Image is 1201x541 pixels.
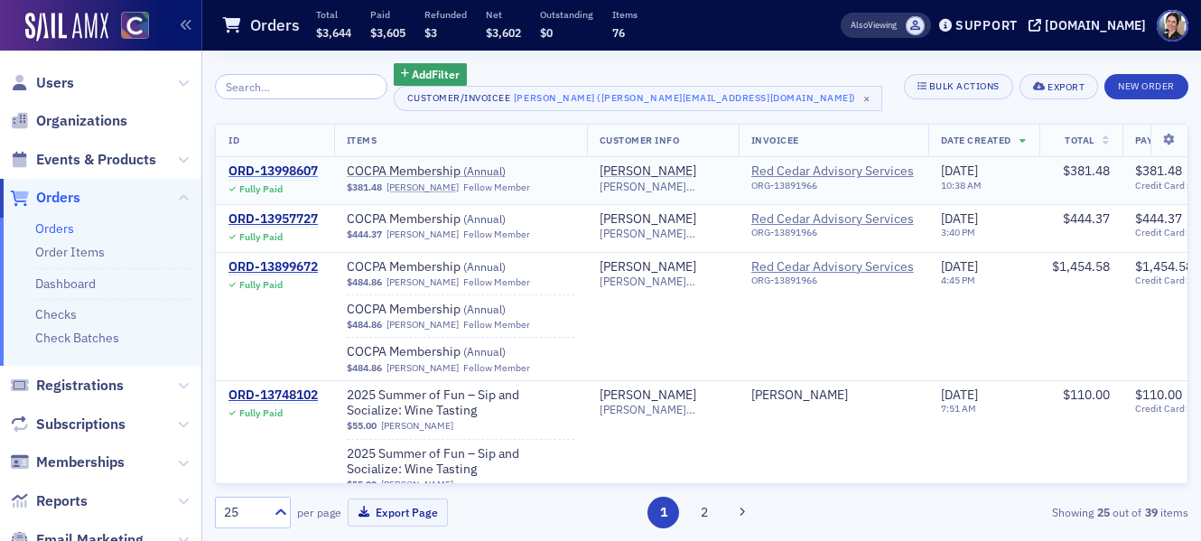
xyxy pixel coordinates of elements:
a: Users [10,73,74,93]
span: Registrations [36,376,124,396]
div: Fully Paid [239,183,283,195]
strong: 39 [1141,504,1160,520]
span: $3,605 [370,25,405,40]
span: [PERSON_NAME][EMAIL_ADDRESS][DOMAIN_NAME] [600,275,726,288]
span: × [859,90,875,107]
strong: 25 [1094,504,1113,520]
span: Items [347,134,377,146]
span: $484.86 [347,319,382,331]
div: Support [955,17,1018,33]
span: COCPA Membership [347,302,574,318]
div: [DOMAIN_NAME] [1045,17,1146,33]
a: 2025 Summer of Fun – Sip and Socialize: Wine Tasting [347,387,574,419]
span: ( Annual ) [463,259,506,274]
time: 4:45 PM [941,274,975,286]
span: Date Created [941,134,1011,146]
span: $484.86 [347,362,382,374]
div: [PERSON_NAME] [600,211,696,228]
time: 10:38 AM [941,179,982,191]
div: Fellow Member [463,362,530,374]
span: $444.37 [1135,210,1182,227]
a: New Order [1104,77,1188,93]
div: [PERSON_NAME] [600,259,696,275]
span: [DATE] [941,387,978,403]
span: $1,454.58 [1052,258,1110,275]
div: Fellow Member [463,319,530,331]
a: Red Cedar Advisory Services [751,259,916,275]
span: $3,644 [316,25,351,40]
a: COCPA Membership (Annual) [347,211,574,228]
a: [PERSON_NAME] [381,479,453,490]
span: Reports [36,491,88,511]
span: $484.86 [347,276,382,288]
span: $110.00 [1063,387,1110,403]
div: ORG-13891966 [751,275,916,293]
p: Paid [370,8,405,21]
span: Piyali Chatterjee [906,16,925,35]
p: Outstanding [540,8,593,21]
span: $0 [540,25,553,40]
img: SailAMX [25,13,108,42]
label: per page [297,504,341,520]
span: [DATE] [941,258,978,275]
div: Customer/Invoicee [407,92,511,104]
span: Red Cedar Advisory Services [751,259,916,294]
span: $381.48 [1063,163,1110,179]
a: 2025 Summer of Fun – Sip and Socialize: Wine Tasting [347,446,574,478]
img: SailAMX [121,12,149,40]
span: 76 [612,25,625,40]
div: Fully Paid [239,279,283,291]
div: Also [851,19,868,31]
span: $381.48 [347,182,382,193]
span: [DATE] [941,163,978,179]
a: ORD-13748102 [228,387,318,404]
div: Fully Paid [239,407,283,419]
span: [PERSON_NAME][EMAIL_ADDRESS][DOMAIN_NAME] [600,403,726,416]
a: [PERSON_NAME] [386,319,459,331]
a: Subscriptions [10,415,126,434]
span: Red Cedar Advisory Services [751,163,916,198]
div: [PERSON_NAME] [600,387,696,404]
span: Users [36,73,74,93]
button: AddFilter [394,63,468,86]
span: Organizations [36,111,127,131]
a: [PERSON_NAME] [600,163,696,180]
span: Subscriptions [36,415,126,434]
span: Events & Products [36,150,156,170]
a: Events & Products [10,150,156,170]
a: [PERSON_NAME] [386,182,459,193]
a: COCPA Membership (Annual) [347,302,574,318]
a: ORD-13899672 [228,259,318,275]
a: Check Batches [35,330,119,346]
a: Checks [35,306,77,322]
a: ORD-13957727 [228,211,318,228]
p: Total [316,8,351,21]
a: View Homepage [108,12,149,42]
span: ( Annual ) [463,344,506,359]
span: Payments [1135,134,1187,146]
a: Order Items [35,244,105,260]
div: ORG-13891966 [751,227,916,245]
span: Total [1065,134,1094,146]
a: [PERSON_NAME] [386,229,459,240]
a: [PERSON_NAME] [381,420,453,432]
a: Orders [10,188,80,208]
div: Fully Paid [239,231,283,243]
span: Orders [36,188,80,208]
a: [PERSON_NAME] [751,387,848,404]
span: ( Annual ) [463,302,506,316]
div: Fellow Member [463,276,530,288]
a: COCPA Membership (Annual) [347,344,574,360]
a: COCPA Membership (Annual) [347,163,574,180]
button: Export Page [348,499,448,527]
a: Orders [35,220,74,237]
div: ORD-13998607 [228,163,318,180]
span: Invoicee [751,134,799,146]
span: COCPA Membership [347,344,574,360]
